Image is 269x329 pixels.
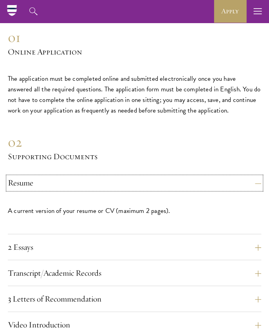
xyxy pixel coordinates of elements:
[8,47,261,58] h3: Online Application
[8,73,261,116] p: The application must be completed online and submitted electronically once you have answered all ...
[8,266,261,279] button: Transcript/Academic Records
[8,176,261,189] button: Resume
[8,205,261,216] p: A current version of your resume or CV (maximum 2 pages).
[8,29,261,47] div: 01
[8,240,261,253] button: 2 Essays
[8,151,261,162] h3: Supporting Documents
[8,133,261,151] div: 02
[8,292,261,305] button: 3 Letters of Recommendation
